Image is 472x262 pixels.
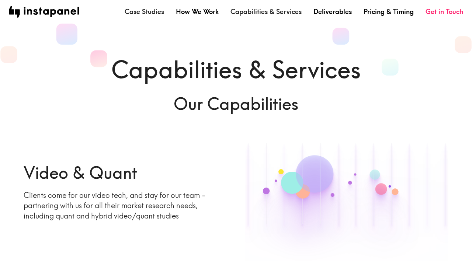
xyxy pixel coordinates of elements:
a: Get in Touch [426,7,463,16]
a: Case Studies [125,7,164,16]
h6: Video & Quant [24,161,227,184]
a: Pricing & Timing [364,7,414,16]
img: instapanel [9,6,79,18]
a: Deliverables [313,7,352,16]
a: Capabilities & Services [230,7,302,16]
h1: Capabilities & Services [24,53,448,86]
img: Quant chart [245,121,448,261]
p: Clients come for our video tech, and stay for our team - partnering with us for all their market ... [24,190,227,221]
a: How We Work [176,7,219,16]
h6: Our Capabilities [24,92,448,115]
